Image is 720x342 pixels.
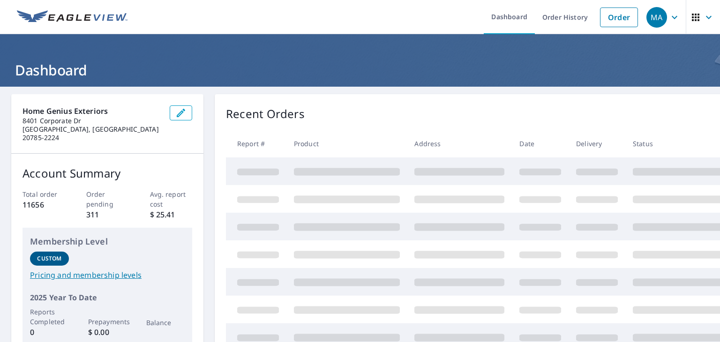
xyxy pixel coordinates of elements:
th: Product [286,130,407,157]
p: 11656 [22,199,65,210]
div: MA [646,7,667,28]
p: Order pending [86,189,129,209]
p: Home Genius Exteriors [22,105,162,117]
h1: Dashboard [11,60,709,80]
p: 0 [30,327,69,338]
p: Prepayments [88,317,127,327]
a: Order [600,7,638,27]
p: 2025 Year To Date [30,292,185,303]
p: $ 25.41 [150,209,193,220]
p: Custom [37,254,61,263]
p: Total order [22,189,65,199]
th: Report # [226,130,286,157]
th: Date [512,130,569,157]
a: Pricing and membership levels [30,269,185,281]
p: Avg. report cost [150,189,193,209]
p: [GEOGRAPHIC_DATA], [GEOGRAPHIC_DATA] 20785-2224 [22,125,162,142]
p: $ 0.00 [88,327,127,338]
th: Address [407,130,512,157]
th: Delivery [569,130,625,157]
p: 311 [86,209,129,220]
p: 8401 Corporate Dr [22,117,162,125]
p: Account Summary [22,165,192,182]
p: Membership Level [30,235,185,248]
img: EV Logo [17,10,127,24]
p: Balance [146,318,185,327]
p: Reports Completed [30,307,69,327]
p: Recent Orders [226,105,305,122]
